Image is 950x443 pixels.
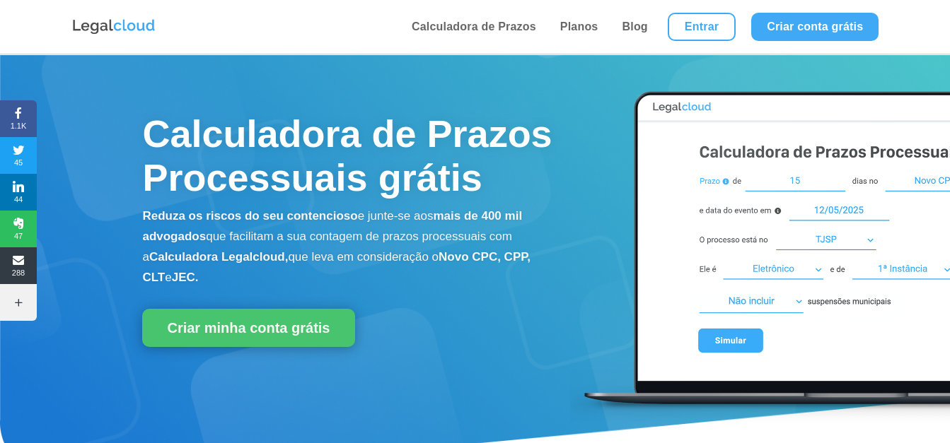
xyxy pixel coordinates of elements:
[149,250,289,264] b: Calculadora Legalcloud,
[142,206,569,288] p: e junte-se aos que facilitam a sua contagem de prazos processuais com a que leva em consideração o e
[142,309,354,347] a: Criar minha conta grátis
[71,18,156,36] img: Logo da Legalcloud
[142,209,522,243] b: mais de 400 mil advogados
[142,209,357,223] b: Reduza os riscos do seu contencioso
[668,13,736,41] a: Entrar
[751,13,879,41] a: Criar conta grátis
[142,250,531,284] b: Novo CPC, CPP, CLT
[172,271,199,284] b: JEC.
[142,112,552,199] span: Calculadora de Prazos Processuais grátis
